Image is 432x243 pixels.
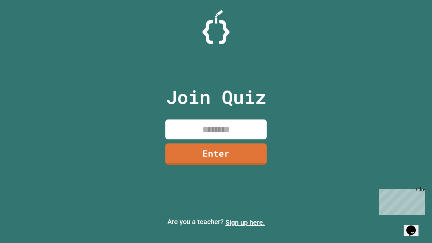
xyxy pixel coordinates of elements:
a: Sign up here. [225,218,265,226]
iframe: chat widget [376,187,425,215]
p: Are you a teacher? [5,217,427,227]
div: Chat with us now!Close [3,3,47,43]
a: Enter [165,143,267,165]
p: Join Quiz [166,83,266,111]
iframe: chat widget [404,216,425,236]
img: Logo.svg [202,10,230,44]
